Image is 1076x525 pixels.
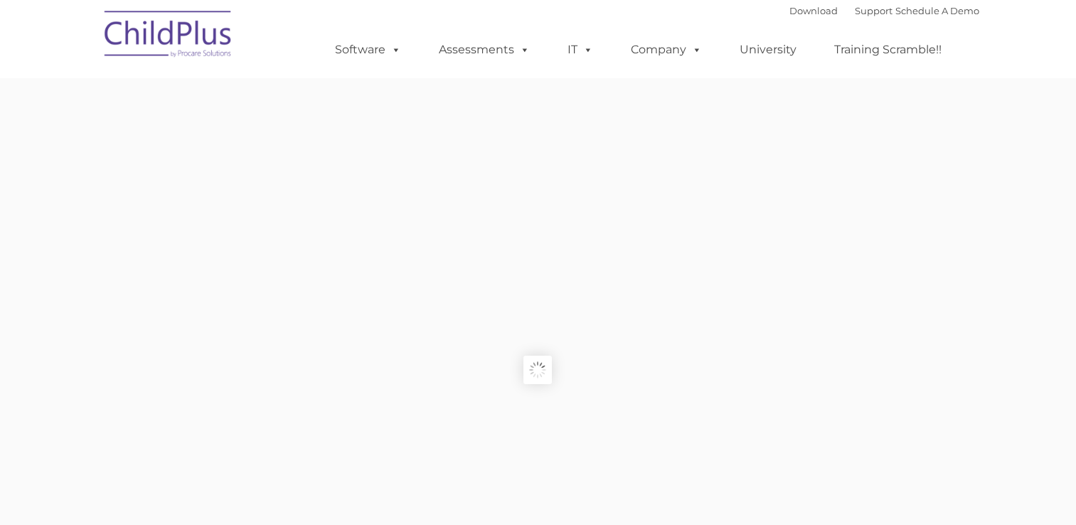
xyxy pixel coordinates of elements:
[321,36,415,64] a: Software
[553,36,607,64] a: IT
[725,36,811,64] a: University
[789,5,838,16] a: Download
[789,5,979,16] font: |
[820,36,956,64] a: Training Scramble!!
[617,36,716,64] a: Company
[855,5,893,16] a: Support
[97,1,240,72] img: ChildPlus by Procare Solutions
[425,36,544,64] a: Assessments
[895,5,979,16] a: Schedule A Demo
